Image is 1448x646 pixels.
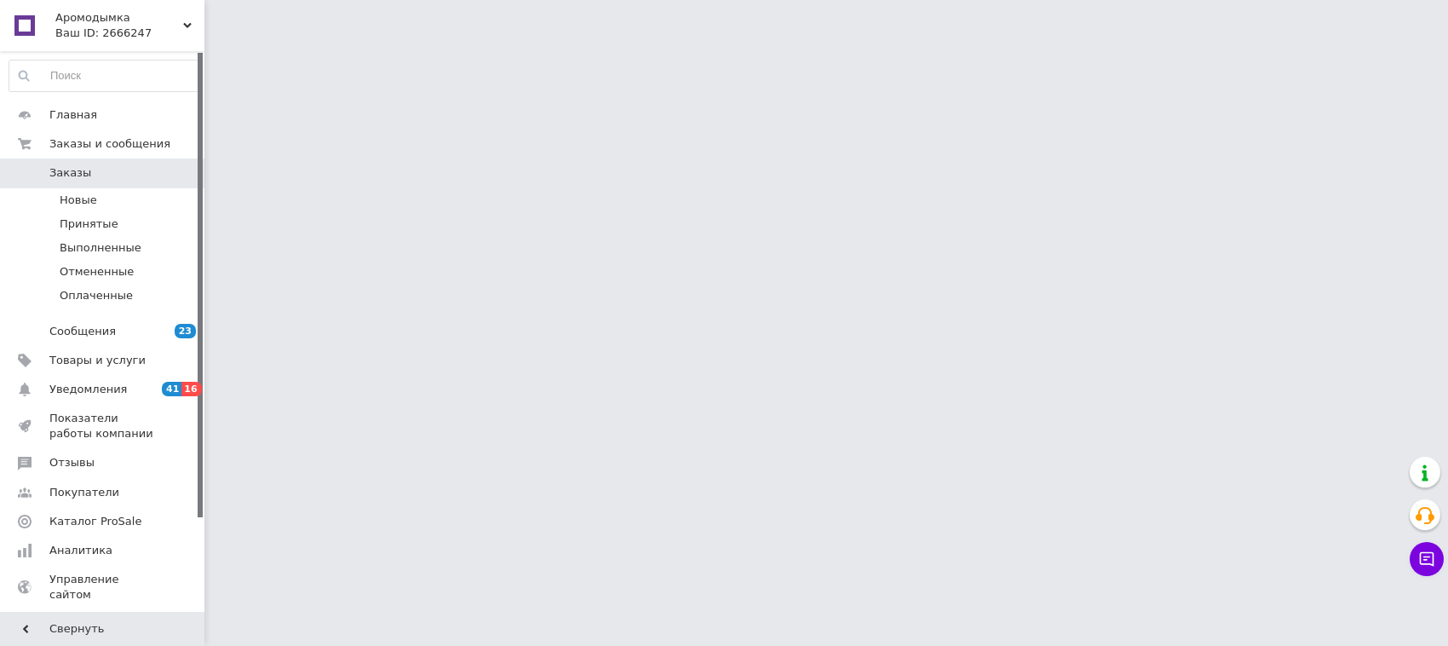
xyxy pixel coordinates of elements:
[60,216,118,232] span: Принятые
[49,136,170,152] span: Заказы и сообщения
[49,514,141,529] span: Каталог ProSale
[49,382,127,397] span: Уведомления
[49,485,119,500] span: Покупатели
[55,10,183,26] span: Аромодымка
[55,26,204,41] div: Ваш ID: 2666247
[49,324,116,339] span: Сообщения
[162,382,181,396] span: 41
[60,240,141,256] span: Выполненные
[49,353,146,368] span: Товары и услуги
[49,107,97,123] span: Главная
[49,572,158,603] span: Управление сайтом
[60,193,97,208] span: Новые
[49,165,91,181] span: Заказы
[60,288,133,303] span: Оплаченные
[60,264,134,280] span: Отмененные
[175,324,196,338] span: 23
[9,61,199,91] input: Поиск
[1410,542,1444,576] button: Чат с покупателем
[49,411,158,441] span: Показатели работы компании
[49,543,112,558] span: Аналитика
[49,455,95,470] span: Отзывы
[181,382,201,396] span: 16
